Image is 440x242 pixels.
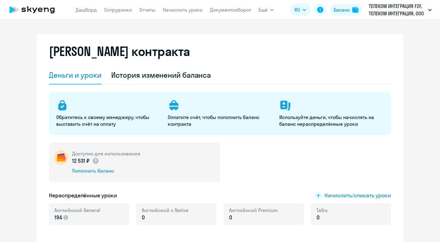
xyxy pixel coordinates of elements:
[139,7,156,13] a: Отчеты
[142,207,189,214] span: Английский с Native
[168,114,272,127] p: Оплатите счёт, чтобы пополнить баланс контракта
[49,192,117,199] h5: Нераспределённые уроки
[317,214,320,222] span: 0
[111,70,211,80] div: История изменений баланса
[324,192,391,199] span: Начислить/списать уроки
[258,4,274,16] button: Ещё
[54,207,100,214] span: Английский General
[142,214,145,222] span: 0
[54,214,62,222] span: 194
[317,207,328,214] span: Talks
[104,7,132,13] a: Сотрудники
[72,167,140,174] div: Пополнить баланс
[210,7,251,13] a: Документооборот
[352,7,358,13] img: balance
[54,150,68,165] img: wallet-circle.png
[279,114,383,127] p: Используйте деньги, чтобы начислять на баланс нераспределённые уроки
[290,4,310,16] button: RU
[75,7,97,13] a: Дашборд
[72,150,140,157] h5: Доступно для использования
[369,2,426,17] p: ТЕЛЕКОМ ИНТЕГРАЦИЯ F2F, ТЕЛЕКОМ ИНТЕГРАЦИЯ, ООО
[295,6,300,13] span: RU
[258,6,268,13] span: Ещё
[330,4,362,16] button: Балансbalance
[229,214,232,222] span: 0
[49,70,101,80] div: Деньги и уроки
[334,6,350,13] div: Баланс
[366,2,435,17] button: ТЕЛЕКОМ ИНТЕГРАЦИЯ F2F, ТЕЛЕКОМ ИНТЕГРАЦИЯ, ООО
[72,157,99,165] p: 12 531 ₽
[163,7,203,13] a: Начислить уроки
[56,114,160,127] p: Обратитесь к своему менеджеру, чтобы выставить счёт на оплату
[229,207,278,214] span: Английский Premium
[49,44,190,59] h2: [PERSON_NAME] контракта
